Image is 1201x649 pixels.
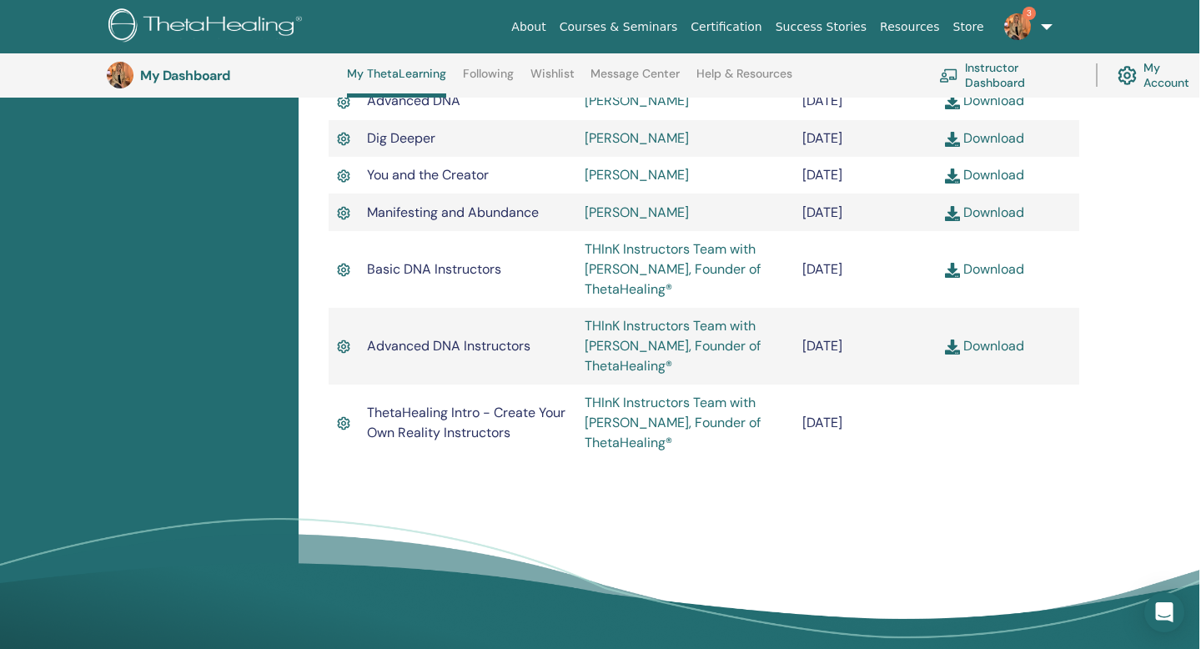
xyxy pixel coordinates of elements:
span: Basic DNA Instructors [367,260,501,278]
a: Following [463,67,514,93]
img: Active Certificate [337,129,350,148]
a: Download [945,129,1024,147]
td: [DATE] [794,231,937,308]
td: [DATE] [794,157,937,194]
img: default.jpg [107,62,133,88]
a: Message Center [590,67,680,93]
a: Instructor Dashboard [939,57,1076,93]
span: ThetaHealing Intro - Create Your Own Reality Instructors [367,404,565,441]
a: Help & Resources [696,67,792,93]
a: THInK Instructors Team with [PERSON_NAME], Founder of ThetaHealing® [585,240,761,298]
img: chalkboard-teacher.svg [939,68,958,83]
span: Advanced DNA [367,92,460,109]
a: Download [945,204,1024,221]
a: [PERSON_NAME] [585,204,689,221]
a: Store [947,12,991,43]
img: download.svg [945,206,960,221]
span: Dig Deeper [367,129,435,147]
td: [DATE] [794,120,937,157]
span: You and the Creator [367,166,489,184]
a: Certification [684,12,768,43]
a: [PERSON_NAME] [585,92,689,109]
td: [DATE] [794,308,937,385]
img: Active Certificate [337,414,350,433]
img: download.svg [945,263,960,278]
a: [PERSON_NAME] [585,129,689,147]
a: [PERSON_NAME] [585,166,689,184]
img: download.svg [945,340,960,355]
img: Active Certificate [337,337,350,356]
span: Manifesting and Abundance [367,204,539,221]
img: Active Certificate [337,260,350,279]
a: Download [945,92,1024,109]
a: Success Stories [769,12,873,43]
a: THInK Instructors Team with [PERSON_NAME], Founder of ThetaHealing® [585,317,761,375]
a: About [505,12,552,43]
img: Active Certificate [337,204,350,223]
td: [DATE] [794,83,937,119]
a: Download [945,166,1024,184]
div: Open Intercom Messenger [1144,592,1184,632]
span: Advanced DNA Instructors [367,337,530,355]
a: My ThetaLearning [347,67,446,98]
a: Download [945,337,1024,355]
a: THInK Instructors Team with [PERSON_NAME], Founder of ThetaHealing® [585,394,761,451]
img: download.svg [945,132,960,147]
img: cog.svg [1118,62,1137,89]
img: Active Certificate [337,93,350,112]
td: [DATE] [794,385,937,461]
a: Courses & Seminars [553,12,685,43]
a: Download [945,260,1024,278]
img: default.jpg [1004,13,1031,40]
a: Wishlist [530,67,575,93]
td: [DATE] [794,194,937,230]
h3: My Dashboard [140,68,307,83]
a: Resources [873,12,947,43]
img: logo.png [108,8,308,46]
img: download.svg [945,94,960,109]
span: 3 [1023,7,1036,20]
img: download.svg [945,169,960,184]
img: Active Certificate [337,167,350,186]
